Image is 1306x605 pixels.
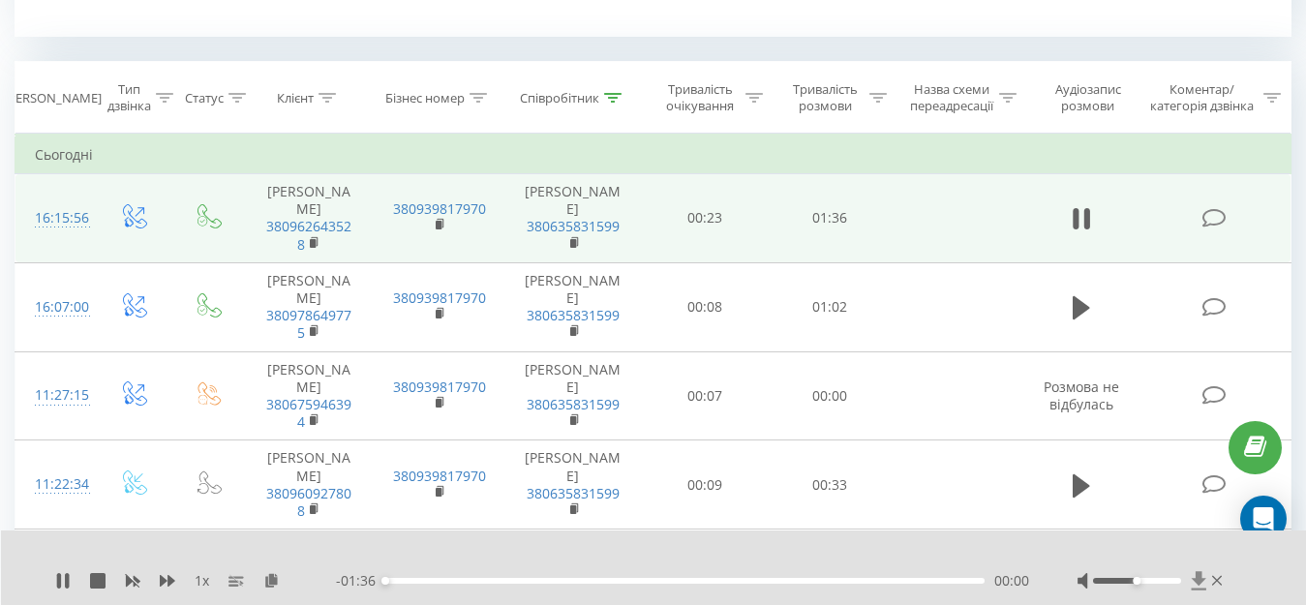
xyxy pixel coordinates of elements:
[107,81,151,114] div: Тип дзвінка
[385,90,465,106] div: Бізнес номер
[393,288,486,307] a: 380939817970
[266,306,351,342] a: 380978649775
[35,466,76,503] div: 11:22:34
[643,262,768,351] td: 00:08
[393,378,486,396] a: 380939817970
[1145,81,1259,114] div: Коментар/категорія дзвінка
[1044,378,1119,413] span: Розмова не відбулась
[527,395,620,413] a: 380635831599
[195,571,209,590] span: 1 x
[503,440,643,529] td: [PERSON_NAME]
[520,90,599,106] div: Співробітник
[768,351,893,440] td: 00:00
[503,262,643,351] td: [PERSON_NAME]
[1039,81,1137,114] div: Аудіозапис розмови
[35,288,76,326] div: 16:07:00
[266,395,351,431] a: 380675946394
[994,571,1029,590] span: 00:00
[527,217,620,235] a: 380635831599
[660,81,741,114] div: Тривалість очікування
[643,440,768,529] td: 00:09
[643,351,768,440] td: 00:07
[393,467,486,485] a: 380939817970
[244,351,374,440] td: [PERSON_NAME]
[768,262,893,351] td: 01:02
[4,90,102,106] div: [PERSON_NAME]
[266,217,351,253] a: 380962643528
[393,199,486,218] a: 380939817970
[277,90,314,106] div: Клієнт
[768,440,893,529] td: 00:33
[785,81,866,114] div: Тривалість розмови
[527,306,620,324] a: 380635831599
[35,199,76,237] div: 16:15:56
[35,377,76,414] div: 11:27:15
[336,571,385,590] span: - 01:36
[503,174,643,263] td: [PERSON_NAME]
[381,577,389,585] div: Accessibility label
[244,262,374,351] td: [PERSON_NAME]
[15,136,1291,174] td: Сьогодні
[244,440,374,529] td: [PERSON_NAME]
[185,90,224,106] div: Статус
[244,174,374,263] td: [PERSON_NAME]
[1240,496,1287,542] div: Open Intercom Messenger
[527,484,620,502] a: 380635831599
[909,81,994,114] div: Назва схеми переадресації
[768,174,893,263] td: 01:36
[1133,577,1140,585] div: Accessibility label
[503,351,643,440] td: [PERSON_NAME]
[266,484,351,520] a: 380960927808
[643,174,768,263] td: 00:23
